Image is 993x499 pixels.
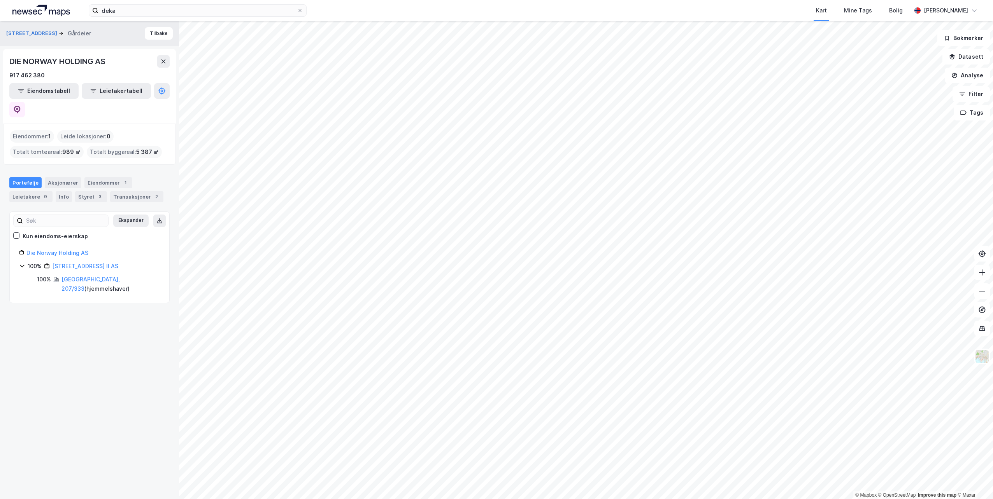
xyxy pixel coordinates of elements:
div: 2 [153,193,160,201]
div: [PERSON_NAME] [924,6,968,15]
div: Kun eiendoms-eierskap [23,232,88,241]
div: ( hjemmelshaver ) [61,275,160,293]
div: Leide lokasjoner : [57,130,114,143]
div: 3 [96,193,104,201]
div: Portefølje [9,177,42,188]
div: 917 462 380 [9,71,45,80]
div: 100% [28,262,42,271]
input: Søk på adresse, matrikkel, gårdeiere, leietakere eller personer [98,5,297,16]
button: Filter [953,86,990,102]
div: 1 [121,179,129,187]
div: Aksjonærer [45,177,81,188]
div: 9 [42,193,49,201]
div: Totalt byggareal : [87,146,162,158]
span: 1 [48,132,51,141]
div: Eiendommer : [10,130,54,143]
div: 100% [37,275,51,284]
button: Bokmerker [937,30,990,46]
span: 5 387 ㎡ [136,147,159,157]
button: Analyse [945,68,990,83]
a: Die Norway Holding AS [26,249,88,256]
button: Eiendomstabell [9,83,79,99]
a: OpenStreetMap [878,492,916,498]
span: 989 ㎡ [62,147,81,157]
div: Info [56,191,72,202]
a: [STREET_ADDRESS] II AS [52,263,118,269]
a: Improve this map [918,492,956,498]
button: Leietakertabell [82,83,151,99]
img: Z [975,349,989,364]
div: Kart [816,6,827,15]
div: Gårdeier [68,29,91,38]
button: Tags [954,105,990,120]
button: [STREET_ADDRESS] [6,30,59,37]
button: Ekspander [113,215,149,227]
div: Totalt tomteareal : [10,146,84,158]
button: Datasett [942,49,990,65]
a: [GEOGRAPHIC_DATA], 207/333 [61,276,120,292]
div: Kontrollprogram for chat [954,462,993,499]
a: Mapbox [855,492,877,498]
iframe: Chat Widget [954,462,993,499]
div: Styret [75,191,107,202]
input: Søk [23,215,108,227]
div: Eiendommer [84,177,132,188]
div: Mine Tags [844,6,872,15]
button: Tilbake [145,27,173,40]
img: logo.a4113a55bc3d86da70a041830d287a7e.svg [12,5,70,16]
span: 0 [107,132,111,141]
div: Bolig [889,6,903,15]
div: Leietakere [9,191,53,202]
div: Transaksjoner [110,191,163,202]
div: DIE NORWAY HOLDING AS [9,55,107,68]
